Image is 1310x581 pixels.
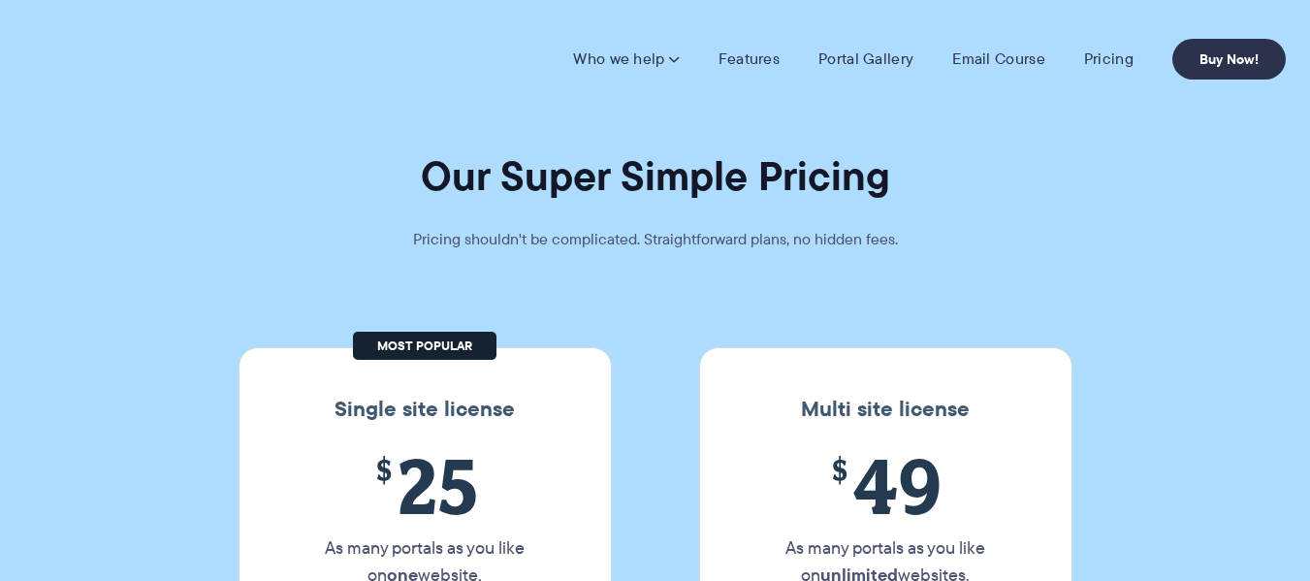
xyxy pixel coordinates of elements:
[818,49,913,69] a: Portal Gallery
[293,441,558,530] span: 25
[719,49,780,69] a: Features
[573,49,679,69] a: Who we help
[753,441,1018,530] span: 49
[259,397,591,422] h3: Single site license
[719,397,1052,422] h3: Multi site license
[1084,49,1134,69] a: Pricing
[1172,39,1286,80] a: Buy Now!
[952,49,1045,69] a: Email Course
[365,226,946,253] p: Pricing shouldn't be complicated. Straightforward plans, no hidden fees.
